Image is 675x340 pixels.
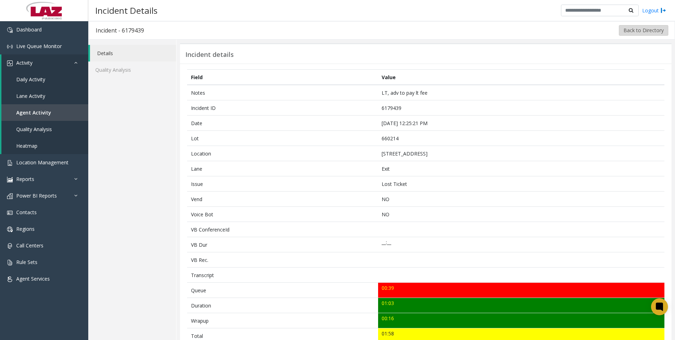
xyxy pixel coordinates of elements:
td: 01:03 [378,298,664,313]
span: Regions [16,225,35,232]
td: Queue [187,283,378,298]
span: Reports [16,176,34,182]
img: 'icon' [7,193,13,199]
img: 'icon' [7,276,13,282]
button: Back to Directory [619,25,668,36]
td: Incident ID [187,100,378,116]
h3: Incident - 6179439 [89,22,151,39]
td: 00:39 [378,283,664,298]
td: VB Dur [187,237,378,252]
img: 'icon' [7,210,13,216]
span: Rule Sets [16,259,37,265]
a: Daily Activity [1,71,88,88]
td: 00:16 [378,313,664,328]
img: 'icon' [7,27,13,33]
span: Power BI Reports [16,192,57,199]
a: Activity [1,54,88,71]
img: 'icon' [7,44,13,49]
span: Call Centers [16,242,43,249]
span: Quality Analysis [16,126,52,133]
a: Details [90,45,176,61]
td: 6179439 [378,100,664,116]
td: LT, adv to pay lt fee [378,85,664,100]
span: Activity [16,59,32,66]
td: VB Rec. [187,252,378,268]
td: Lost Ticket [378,176,664,192]
td: Issue [187,176,378,192]
td: Lot [187,131,378,146]
td: Vend [187,192,378,207]
img: logout [661,7,666,14]
span: Agent Services [16,275,50,282]
td: Notes [187,85,378,100]
h3: Incident details [185,51,234,59]
td: Duration [187,298,378,313]
a: Quality Analysis [88,61,176,78]
td: Date [187,116,378,131]
td: VB ConferenceId [187,222,378,237]
th: Value [378,70,664,85]
span: Live Queue Monitor [16,43,62,49]
td: Exit [378,161,664,176]
h3: Incident Details [92,2,161,19]
th: Field [187,70,378,85]
td: __:__ [378,237,664,252]
span: Daily Activity [16,76,45,83]
a: Agent Activity [1,104,88,121]
td: Voice Bot [187,207,378,222]
a: Lane Activity [1,88,88,104]
td: [STREET_ADDRESS] [378,146,664,161]
span: Dashboard [16,26,42,33]
p: NO [382,211,661,218]
img: 'icon' [7,160,13,166]
td: Lane [187,161,378,176]
span: Contacts [16,209,37,216]
img: 'icon' [7,60,13,66]
td: Wrapup [187,313,378,328]
img: 'icon' [7,177,13,182]
td: Location [187,146,378,161]
a: Logout [642,7,666,14]
td: 660214 [378,131,664,146]
td: [DATE] 12:25:21 PM [378,116,664,131]
span: Agent Activity [16,109,51,116]
td: Transcript [187,268,378,283]
span: Location Management [16,159,68,166]
a: Heatmap [1,137,88,154]
p: NO [382,195,661,203]
a: Quality Analysis [1,121,88,137]
img: 'icon' [7,243,13,249]
img: 'icon' [7,227,13,232]
img: 'icon' [7,260,13,265]
span: Lane Activity [16,93,45,99]
span: Heatmap [16,142,37,149]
